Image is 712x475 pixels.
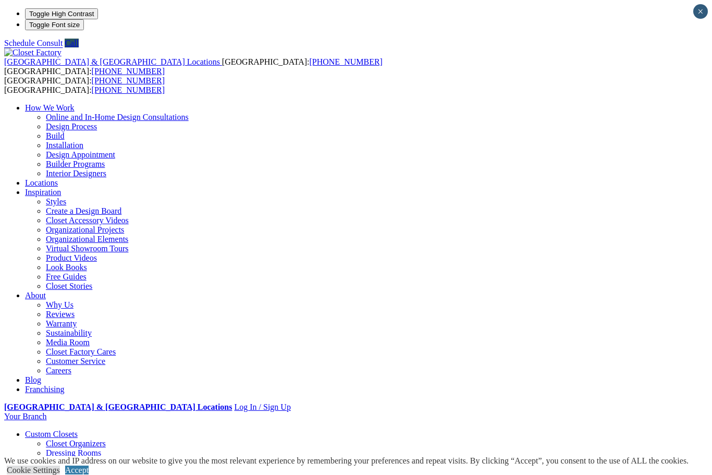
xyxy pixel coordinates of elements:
[4,39,63,47] a: Schedule Consult
[46,197,66,206] a: Styles
[25,385,65,394] a: Franchising
[46,169,106,178] a: Interior Designers
[309,57,382,66] a: [PHONE_NUMBER]
[92,86,165,94] a: [PHONE_NUMBER]
[25,178,58,187] a: Locations
[693,4,708,19] button: Close
[46,357,105,366] a: Customer Service
[4,412,46,421] a: Your Branch
[4,456,689,466] div: We use cookies and IP address on our website to give you the most relevant experience by remember...
[46,141,83,150] a: Installation
[92,67,165,76] a: [PHONE_NUMBER]
[46,225,124,234] a: Organizational Projects
[25,430,78,439] a: Custom Closets
[46,216,129,225] a: Closet Accessory Videos
[92,76,165,85] a: [PHONE_NUMBER]
[234,403,290,411] a: Log In / Sign Up
[46,328,92,337] a: Sustainability
[46,150,115,159] a: Design Appointment
[7,466,60,474] a: Cookie Settings
[46,347,116,356] a: Closet Factory Cares
[46,448,101,457] a: Dressing Rooms
[65,39,79,47] a: Call
[25,8,98,19] button: Toggle High Contrast
[46,366,71,375] a: Careers
[25,291,46,300] a: About
[46,253,97,262] a: Product Videos
[4,57,383,76] span: [GEOGRAPHIC_DATA]: [GEOGRAPHIC_DATA]:
[46,439,106,448] a: Closet Organizers
[29,10,94,18] span: Toggle High Contrast
[4,57,220,66] span: [GEOGRAPHIC_DATA] & [GEOGRAPHIC_DATA] Locations
[4,403,232,411] a: [GEOGRAPHIC_DATA] & [GEOGRAPHIC_DATA] Locations
[46,244,129,253] a: Virtual Showroom Tours
[65,466,89,474] a: Accept
[4,48,62,57] img: Closet Factory
[46,235,128,243] a: Organizational Elements
[46,319,77,328] a: Warranty
[25,188,61,197] a: Inspiration
[46,113,189,121] a: Online and In-Home Design Consultations
[46,272,87,281] a: Free Guides
[25,375,41,384] a: Blog
[46,338,90,347] a: Media Room
[4,57,222,66] a: [GEOGRAPHIC_DATA] & [GEOGRAPHIC_DATA] Locations
[46,282,92,290] a: Closet Stories
[29,21,80,29] span: Toggle Font size
[46,300,73,309] a: Why Us
[46,131,65,140] a: Build
[46,206,121,215] a: Create a Design Board
[25,103,75,112] a: How We Work
[25,19,84,30] button: Toggle Font size
[46,160,105,168] a: Builder Programs
[4,76,165,94] span: [GEOGRAPHIC_DATA]: [GEOGRAPHIC_DATA]:
[46,122,97,131] a: Design Process
[46,310,75,319] a: Reviews
[46,263,87,272] a: Look Books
